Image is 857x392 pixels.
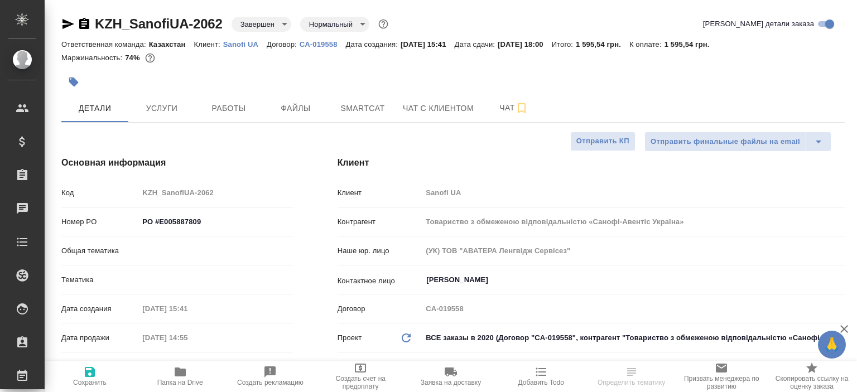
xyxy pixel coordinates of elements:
[61,274,138,285] p: Тематика
[455,40,498,49] p: Дата сдачи:
[338,332,362,343] p: Проект
[767,361,857,392] button: Скопировать ссылку на оценку заказа
[515,101,528,115] svg: Подписаться
[149,40,194,49] p: Казахстан
[61,70,86,94] button: Добавить тэг
[300,39,346,49] a: CA-019558
[338,187,422,199] p: Клиент
[322,375,399,390] span: Создать счет на предоплату
[338,275,422,287] p: Контактное лицо
[338,156,845,170] h4: Клиент
[138,241,292,260] div: ​
[839,279,841,281] button: Open
[676,361,767,392] button: Призвать менеджера по развитию
[232,17,291,32] div: Завершен
[306,20,356,29] button: Нормальный
[651,135,800,148] span: Отправить финальные файлы на email
[237,379,304,386] span: Создать рекламацию
[61,303,138,314] p: Дата создания
[269,101,322,115] span: Файлы
[422,214,845,230] input: Пустое поле
[300,17,369,32] div: Завершен
[61,332,138,343] p: Дата продажи
[61,187,138,199] p: Код
[629,40,665,49] p: К оплате:
[138,270,292,289] div: ​
[138,359,292,375] input: Пустое поле
[138,330,236,346] input: Пустое поле
[125,54,142,62] p: 74%
[376,17,391,31] button: Доп статусы указывают на важность/срочность заказа
[138,185,292,201] input: Пустое поле
[78,17,91,31] button: Скопировать ссылку
[822,333,841,356] span: 🙏
[338,303,422,314] p: Договор
[135,101,189,115] span: Услуги
[644,132,831,152] div: split button
[422,185,845,201] input: Пустое поле
[422,301,845,317] input: Пустое поле
[138,214,292,230] input: ✎ Введи что-нибудь
[202,101,256,115] span: Работы
[421,379,481,386] span: Заявка на доставку
[586,361,677,392] button: Определить тематику
[773,375,850,390] span: Скопировать ссылку на оценку заказа
[61,216,138,228] p: Номер PO
[703,18,814,30] span: [PERSON_NAME] детали заказа
[68,101,122,115] span: Детали
[576,135,629,148] span: Отправить КП
[487,101,541,115] span: Чат
[267,40,300,49] p: Договор:
[138,301,236,317] input: Пустое поле
[237,20,278,29] button: Завершен
[225,361,316,392] button: Создать рекламацию
[45,361,135,392] button: Сохранить
[644,132,806,152] button: Отправить финальные файлы на email
[336,101,389,115] span: Smartcat
[422,243,845,259] input: Пустое поле
[403,101,474,115] span: Чат с клиентом
[95,16,223,31] a: KZH_SanofiUA-2062
[338,245,422,257] p: Наше юр. лицо
[598,379,665,386] span: Определить тематику
[135,361,225,392] button: Папка на Drive
[406,361,496,392] button: Заявка на доставку
[338,216,422,228] p: Контрагент
[576,40,629,49] p: 1 595,54 грн.
[552,40,576,49] p: Итого:
[223,39,267,49] a: Sanofi UA
[496,361,586,392] button: Добавить Todo
[61,40,149,49] p: Ответственная команда:
[683,375,760,390] span: Призвать менеджера по развитию
[570,132,635,151] button: Отправить КП
[665,40,718,49] p: 1 595,54 грн.
[401,40,455,49] p: [DATE] 15:41
[143,51,157,65] button: 289.64 UAH; 112.00 RUB;
[61,17,75,31] button: Скопировать ссылку для ЯМессенджера
[346,40,401,49] p: Дата создания:
[315,361,406,392] button: Создать счет на предоплату
[61,245,138,257] p: Общая тематика
[61,156,293,170] h4: Основная информация
[194,40,223,49] p: Клиент:
[300,40,346,49] p: CA-019558
[223,40,267,49] p: Sanofi UA
[498,40,552,49] p: [DATE] 18:00
[518,379,564,386] span: Добавить Todo
[818,331,846,359] button: 🙏
[73,379,107,386] span: Сохранить
[422,328,845,347] div: ВСЕ заказы в 2020 (Договор "CA-019558", контрагент "Товариство з обмеженою відповідальністю «Сано...
[157,379,203,386] span: Папка на Drive
[61,54,125,62] p: Маржинальность:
